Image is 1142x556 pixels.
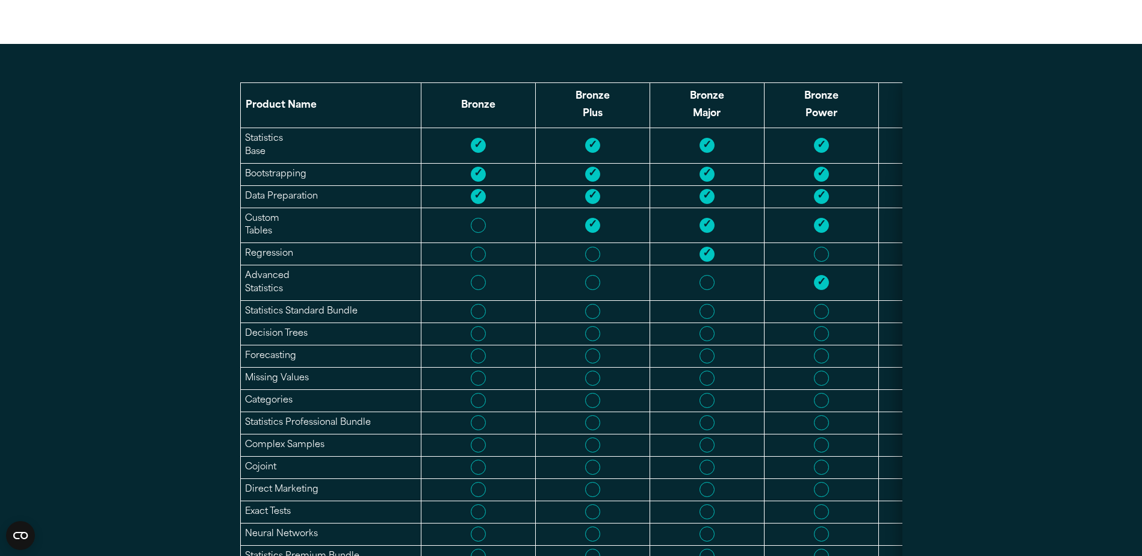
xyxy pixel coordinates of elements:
button: Open CMP widget [6,521,35,550]
td: Statistics Standard Bundle [240,300,421,323]
th: Bronze [421,83,535,128]
td: Statistics Professional Bundle [240,412,421,434]
td: Bootstrapping [240,163,421,185]
td: Categories [240,389,421,412]
td: Neural Networks [240,523,421,545]
td: Cojoint [240,456,421,478]
td: Advanced Statistics [240,265,421,301]
th: Bronze Major [650,83,764,128]
td: Complex Samples [240,434,421,456]
td: Custom Tables [240,208,421,243]
td: Missing Values [240,367,421,389]
th: Bronze Plus [535,83,650,128]
td: Data Preparation [240,185,421,208]
td: Regression [240,243,421,265]
td: Direct Marketing [240,478,421,501]
td: Statistics Base [240,128,421,164]
td: Forecasting [240,345,421,367]
th: Bronze Power [764,83,878,128]
th: Bronze Maximum [878,83,993,128]
td: Exact Tests [240,501,421,523]
th: Product Name [240,83,421,128]
td: Decision Trees [240,323,421,345]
